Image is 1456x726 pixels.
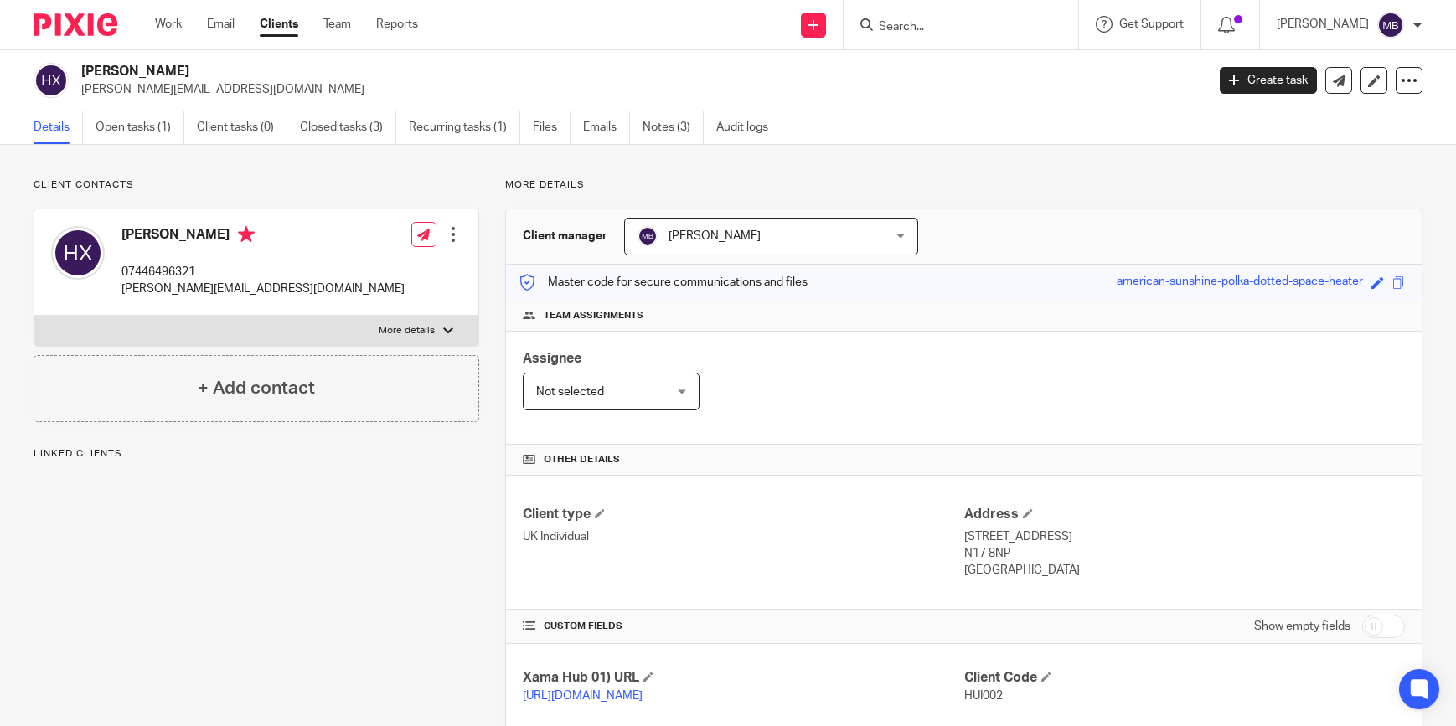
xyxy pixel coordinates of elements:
[121,264,405,281] p: 07446496321
[964,528,1405,545] p: [STREET_ADDRESS]
[523,620,963,633] h4: CUSTOM FIELDS
[505,178,1422,192] p: More details
[643,111,704,144] a: Notes (3)
[121,281,405,297] p: [PERSON_NAME][EMAIL_ADDRESS][DOMAIN_NAME]
[964,669,1405,687] h4: Client Code
[544,453,620,466] span: Other details
[523,528,963,545] p: UK Individual
[155,16,182,33] a: Work
[34,178,479,192] p: Client contacts
[533,111,571,144] a: Files
[638,226,658,246] img: svg%3E
[34,63,69,98] img: svg%3E
[877,20,1028,35] input: Search
[51,226,105,280] img: svg%3E
[536,386,604,398] span: Not selected
[409,111,520,144] a: Recurring tasks (1)
[207,16,235,33] a: Email
[523,228,607,245] h3: Client manager
[198,375,315,401] h4: + Add contact
[260,16,298,33] a: Clients
[197,111,287,144] a: Client tasks (0)
[34,111,83,144] a: Details
[523,690,643,702] a: [URL][DOMAIN_NAME]
[523,352,581,365] span: Assignee
[1117,273,1363,292] div: american-sunshine-polka-dotted-space-heater
[1277,16,1369,33] p: [PERSON_NAME]
[121,226,405,247] h4: [PERSON_NAME]
[81,81,1195,98] p: [PERSON_NAME][EMAIL_ADDRESS][DOMAIN_NAME]
[519,274,808,291] p: Master code for secure communications and files
[323,16,351,33] a: Team
[1254,618,1350,635] label: Show empty fields
[523,669,963,687] h4: Xama Hub 01) URL
[34,447,479,461] p: Linked clients
[96,111,184,144] a: Open tasks (1)
[1119,18,1184,30] span: Get Support
[964,562,1405,579] p: [GEOGRAPHIC_DATA]
[669,230,761,242] span: [PERSON_NAME]
[583,111,630,144] a: Emails
[964,690,1003,702] span: HUI002
[964,506,1405,523] h4: Address
[34,13,117,36] img: Pixie
[716,111,781,144] a: Audit logs
[300,111,396,144] a: Closed tasks (3)
[1220,67,1317,94] a: Create task
[523,506,963,523] h4: Client type
[238,226,255,243] i: Primary
[376,16,418,33] a: Reports
[81,63,972,80] h2: [PERSON_NAME]
[379,324,435,337] p: More details
[1377,12,1404,39] img: svg%3E
[964,545,1405,562] p: N17 8NP
[544,309,643,322] span: Team assignments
